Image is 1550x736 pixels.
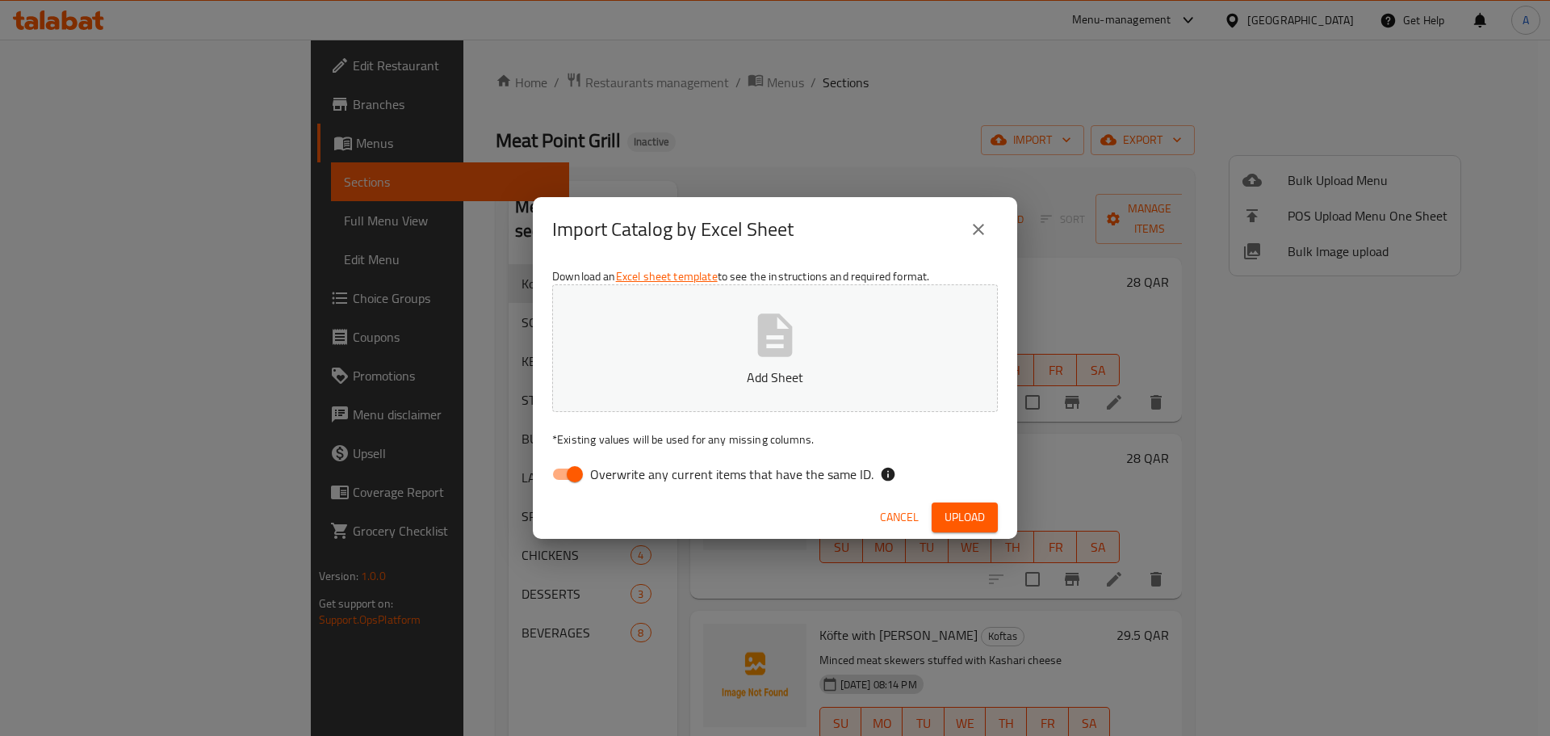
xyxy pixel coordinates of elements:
button: Upload [932,503,998,532]
div: Download an to see the instructions and required format. [533,262,1017,496]
button: Cancel [873,503,925,532]
span: Cancel [880,507,919,528]
p: Add Sheet [577,368,973,387]
a: Excel sheet template [616,266,718,287]
svg: If the overwrite option isn't selected, then the items that match an existing ID will be ignored ... [880,466,896,482]
span: Overwrite any current items that have the same ID. [590,465,873,484]
h2: Import Catalog by Excel Sheet [552,217,794,242]
span: Upload [945,507,985,528]
button: close [959,210,998,249]
button: Add Sheet [552,284,998,412]
p: Existing values will be used for any missing columns. [552,431,998,448]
